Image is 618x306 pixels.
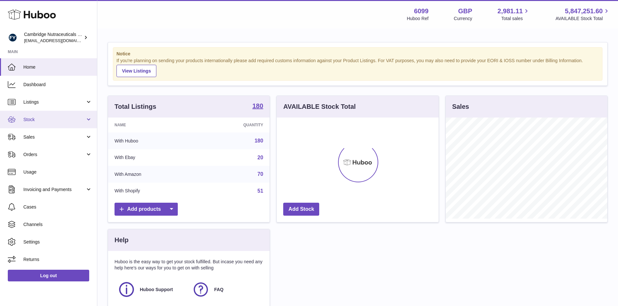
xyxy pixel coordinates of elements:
a: 5,847,251.60 AVAILABLE Stock Total [555,7,610,22]
span: Channels [23,221,92,228]
a: 20 [258,155,263,160]
a: Huboo Support [118,281,186,298]
span: Listings [23,99,85,105]
a: FAQ [192,281,260,298]
td: With Shopify [108,183,197,199]
a: 180 [255,138,263,143]
span: Orders [23,152,85,158]
strong: 6099 [414,7,429,16]
a: Log out [8,270,89,281]
h3: Sales [452,102,469,111]
span: Invoicing and Payments [23,187,85,193]
h3: Help [115,236,128,244]
div: If you're planning on sending your products internationally please add required customs informati... [116,58,599,77]
span: Huboo Support [140,287,173,293]
img: huboo@camnutra.com [8,33,18,42]
a: 2,981.11 Total sales [498,7,530,22]
strong: Notice [116,51,599,57]
span: Total sales [501,16,530,22]
h3: Total Listings [115,102,156,111]
td: With Huboo [108,132,197,149]
span: FAQ [214,287,224,293]
a: 51 [258,188,263,194]
span: Stock [23,117,85,123]
th: Name [108,118,197,132]
td: With Amazon [108,166,197,183]
strong: GBP [458,7,472,16]
span: 2,981.11 [498,7,523,16]
a: Add products [115,203,178,216]
span: Sales [23,134,85,140]
a: 70 [258,171,263,177]
div: Huboo Ref [407,16,429,22]
span: 5,847,251.60 [565,7,603,16]
span: [EMAIL_ADDRESS][DOMAIN_NAME] [24,38,95,43]
p: Huboo is the easy way to get your stock fulfilled. But incase you need any help here's our ways f... [115,259,263,271]
a: 180 [252,103,263,110]
span: Cases [23,204,92,210]
span: AVAILABLE Stock Total [555,16,610,22]
a: View Listings [116,65,156,77]
span: Home [23,64,92,70]
span: Dashboard [23,82,92,88]
span: Usage [23,169,92,175]
span: Returns [23,256,92,263]
strong: 180 [252,103,263,109]
h3: AVAILABLE Stock Total [283,102,356,111]
div: Cambridge Nutraceuticals Ltd [24,31,82,44]
td: With Ebay [108,149,197,166]
div: Currency [454,16,472,22]
span: Settings [23,239,92,245]
th: Quantity [197,118,270,132]
a: Add Stock [283,203,319,216]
